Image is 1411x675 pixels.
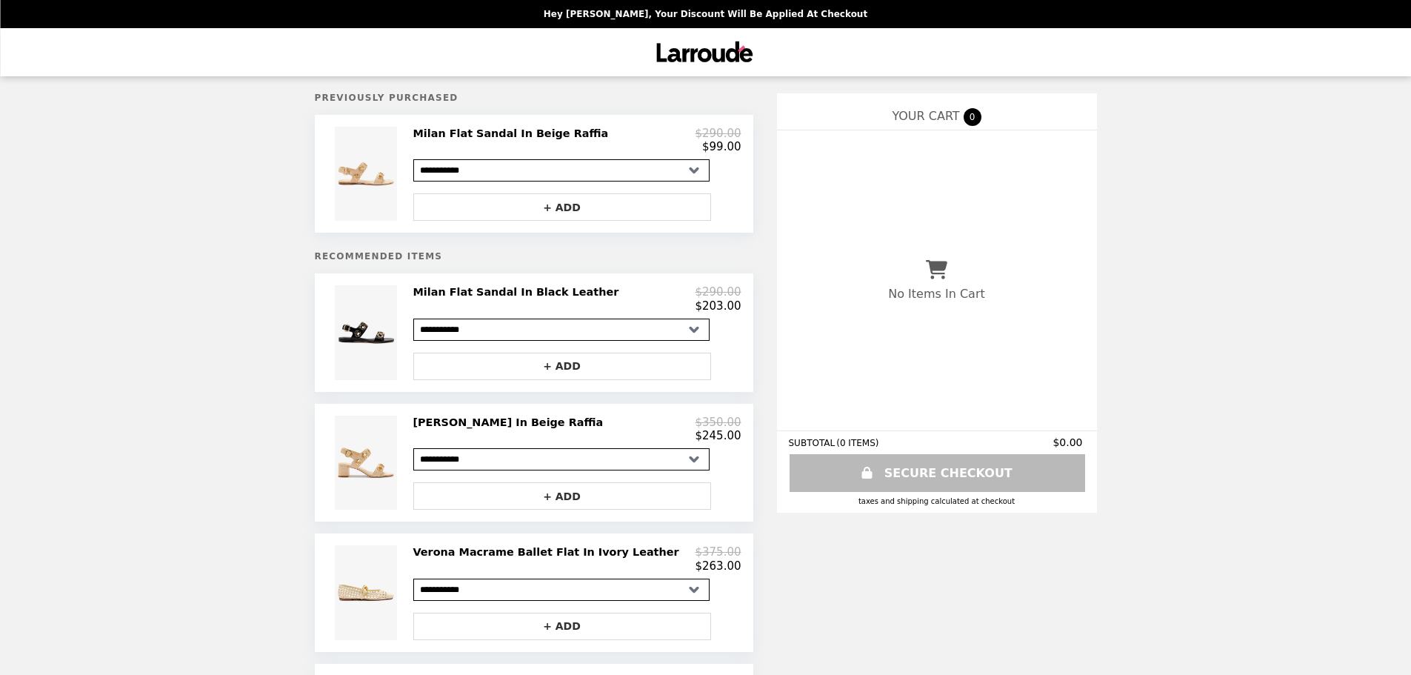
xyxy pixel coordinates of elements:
[413,416,610,429] h2: [PERSON_NAME] In Beige Raffia
[695,559,741,573] p: $263.00
[695,429,741,442] p: $245.00
[544,9,867,19] p: Hey [PERSON_NAME], your discount will be applied at checkout
[695,545,741,559] p: $375.00
[888,287,984,301] p: No Items In Cart
[413,613,711,640] button: + ADD
[335,416,401,510] img: Milan Sandal In Beige Raffia
[695,127,741,140] p: $290.00
[413,579,710,601] select: Select a product variant
[413,159,710,182] select: Select a product variant
[964,108,981,126] span: 0
[1053,436,1084,448] span: $0.00
[413,448,710,470] select: Select a product variant
[789,497,1085,505] div: Taxes and Shipping calculated at checkout
[702,140,741,153] p: $99.00
[335,127,401,221] img: Milan Flat Sandal In Beige Raffia
[652,37,759,67] img: Brand Logo
[335,545,401,639] img: Verona Macrame Ballet Flat In Ivory Leather
[413,285,625,299] h2: Milan Flat Sandal In Black Leather
[315,251,753,262] h5: Recommended Items
[335,285,401,379] img: Milan Flat Sandal In Black Leather
[695,285,741,299] p: $290.00
[789,438,837,448] span: SUBTOTAL
[413,353,711,380] button: + ADD
[695,299,741,313] p: $203.00
[413,319,710,341] select: Select a product variant
[315,93,753,103] h5: Previously Purchased
[413,127,615,140] h2: Milan Flat Sandal In Beige Raffia
[413,482,711,510] button: + ADD
[836,438,878,448] span: ( 0 ITEMS )
[892,109,959,123] span: YOUR CART
[695,416,741,429] p: $350.00
[413,193,711,221] button: + ADD
[413,545,685,559] h2: Verona Macrame Ballet Flat In Ivory Leather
